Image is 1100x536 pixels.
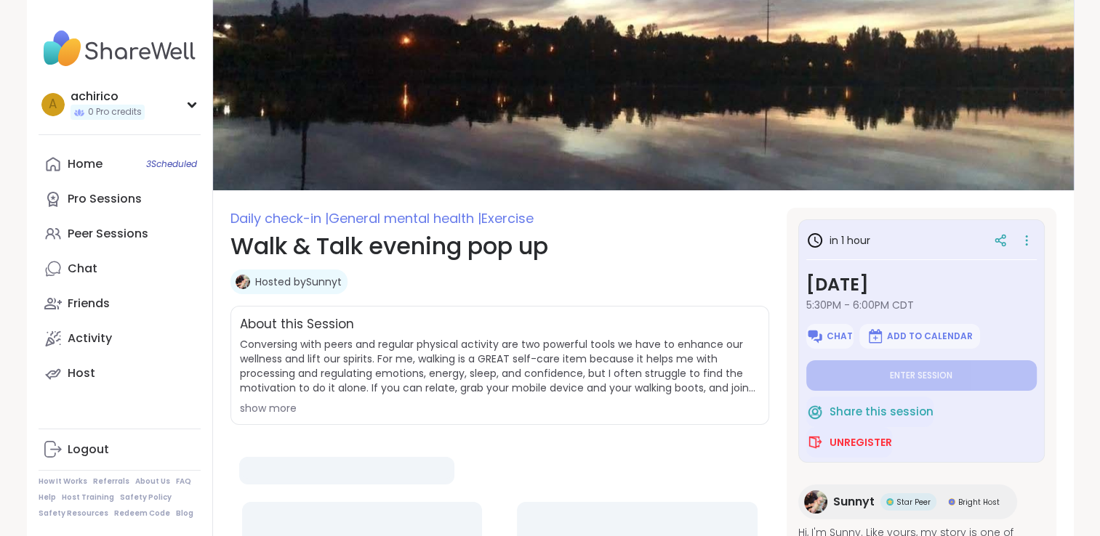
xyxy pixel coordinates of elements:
[806,232,870,249] h3: in 1 hour
[230,229,769,264] h1: Walk & Talk evening pop up
[255,275,342,289] a: Hosted bySunnyt
[859,324,980,349] button: Add to Calendar
[890,370,952,381] span: Enter session
[827,330,853,342] span: Chat
[806,272,1037,298] h3: [DATE]
[39,432,201,467] a: Logout
[39,251,201,286] a: Chat
[39,286,201,321] a: Friends
[806,397,934,427] button: Share this session
[62,492,114,503] a: Host Training
[236,275,250,289] img: Sunnyt
[804,490,827,513] img: Sunnyt
[93,476,129,487] a: Referrals
[71,89,145,105] div: achirico
[240,337,760,395] span: Conversing with peers and regular physical activity are two powerful tools we have to enhance our...
[114,508,170,519] a: Redeem Code
[806,427,892,458] button: Unregister
[240,401,760,415] div: show more
[806,434,824,451] img: ShareWell Logomark
[39,321,201,356] a: Activity
[135,476,170,487] a: About Us
[68,296,110,312] div: Friends
[88,106,142,118] span: 0 Pro credits
[39,23,201,74] img: ShareWell Nav Logo
[896,497,931,508] span: Star Peer
[39,492,56,503] a: Help
[68,156,103,172] div: Home
[867,328,884,345] img: ShareWell Logomark
[830,435,892,450] span: Unregister
[481,209,534,227] span: Exercise
[39,182,201,216] a: Pro Sessions
[798,484,1017,519] a: SunnytSunnytStar PeerStar PeerBright HostBright Host
[176,508,193,519] a: Blog
[68,261,97,277] div: Chat
[68,330,112,346] div: Activity
[886,498,894,505] img: Star Peer
[948,498,955,505] img: Bright Host
[39,476,87,487] a: How It Works
[240,315,354,334] h2: About this Session
[806,403,824,421] img: ShareWell Logomark
[830,404,934,421] span: Share this session
[806,360,1037,391] button: Enter session
[120,492,172,503] a: Safety Policy
[68,226,148,242] div: Peer Sessions
[176,476,191,487] a: FAQ
[887,330,973,342] span: Add to Calendar
[958,497,1000,508] span: Bright Host
[49,95,57,114] span: a
[68,365,95,381] div: Host
[806,324,854,349] button: Chat
[146,158,197,170] span: 3 Scheduled
[230,209,329,227] span: Daily check-in |
[39,216,201,251] a: Peer Sessions
[806,298,1037,312] span: 5:30PM - 6:00PM CDT
[39,356,201,391] a: Host
[68,442,109,458] div: Logout
[329,209,481,227] span: General mental health |
[39,147,201,182] a: Home3Scheduled
[833,493,875,511] span: Sunnyt
[39,508,108,519] a: Safety Resources
[68,191,142,207] div: Pro Sessions
[806,328,824,345] img: ShareWell Logomark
